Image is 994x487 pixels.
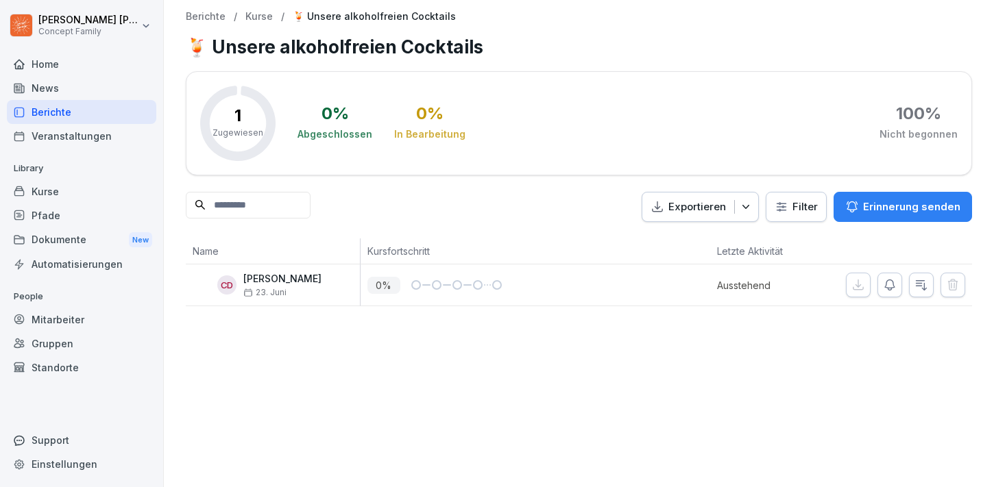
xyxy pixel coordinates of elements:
[7,308,156,332] a: Mitarbeiter
[863,199,960,214] p: Erinnerung senden
[7,355,156,379] a: Standorte
[7,227,156,253] div: Dokumente
[7,252,156,276] a: Automatisierungen
[7,452,156,476] a: Einstellungen
[7,179,156,203] a: Kurse
[394,127,465,141] div: In Bearbeitung
[322,105,349,122] div: 0 %
[7,227,156,253] a: DokumenteNew
[834,192,972,222] button: Erinnerung senden
[717,278,819,292] p: Ausstehend
[367,277,400,294] p: 0 %
[186,11,226,23] a: Berichte
[7,52,156,76] a: Home
[896,105,941,122] div: 100 %
[234,11,237,23] p: /
[186,34,972,60] h1: 🍹 Unsere alkoholfreien Cocktails
[7,286,156,308] p: People
[293,11,456,23] p: 🍹 Unsere alkoholfreien Cocktails
[766,192,826,222] button: Filter
[7,158,156,179] p: Library
[234,108,241,124] p: 1
[217,275,237,295] div: CD
[213,127,263,139] p: Zugewiesen
[7,76,156,100] a: News
[7,332,156,355] a: Gruppen
[245,11,273,23] a: Kurse
[243,288,287,297] span: 23. Juni
[129,232,152,248] div: New
[7,100,156,124] a: Berichte
[7,124,156,148] a: Veranstaltungen
[7,428,156,452] div: Support
[243,273,322,285] p: [PERSON_NAME]
[367,244,572,258] p: Kursfortschritt
[281,11,284,23] p: /
[38,27,138,36] p: Concept Family
[38,14,138,26] p: [PERSON_NAME] [PERSON_NAME]
[193,244,353,258] p: Name
[416,105,444,122] div: 0 %
[880,127,958,141] div: Nicht begonnen
[7,203,156,227] a: Pfade
[298,127,372,141] div: Abgeschlossen
[775,200,818,214] div: Filter
[717,244,812,258] p: Letzte Aktivität
[642,192,759,223] button: Exportieren
[668,199,726,215] p: Exportieren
